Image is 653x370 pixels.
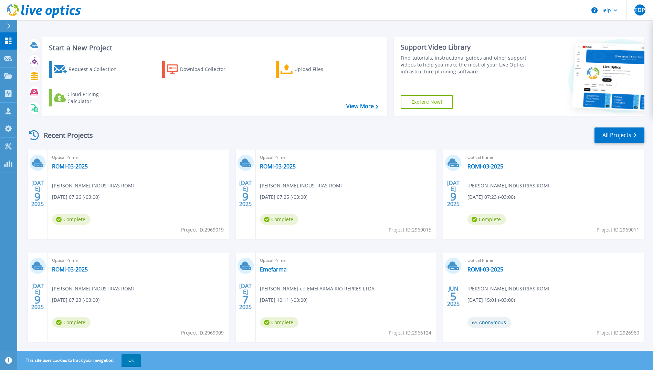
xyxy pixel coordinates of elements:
div: Support Video Library [401,43,528,52]
a: ROMI-03-2025 [52,266,88,273]
span: [PERSON_NAME] ed , EMEFARMA RIO REPRES LTDA [260,285,375,292]
span: 9 [34,194,41,199]
a: ROMI-03-2025 [52,163,88,170]
span: Complete [260,214,298,225]
a: ROMI-03-2025 [260,163,296,170]
a: ROMI-03-2025 [467,266,503,273]
span: Complete [52,214,91,225]
span: Optical Prime [52,154,225,161]
div: Find tutorials, instructional guides and other support videos to help you make the most of your L... [401,54,528,75]
h3: Start a New Project [49,44,378,52]
div: [DATE] 2025 [239,181,252,206]
span: Optical Prime [260,257,433,264]
div: [DATE] 2025 [447,181,460,206]
span: 9 [34,297,41,302]
div: [DATE] 2025 [239,284,252,309]
span: Complete [52,317,91,328]
span: [DATE] 07:26 (-03:00) [52,193,99,201]
span: Optical Prime [467,154,640,161]
span: This site uses cookies to track your navigation. [19,354,141,367]
a: All Projects [594,127,644,143]
span: 7 [242,297,249,302]
span: [PERSON_NAME] , INDUSTRIAS ROMI [52,182,134,189]
div: Recent Projects [27,127,102,144]
div: [DATE] 2025 [31,284,44,309]
div: Cloud Pricing Calculator [67,91,123,105]
div: [DATE] 2025 [31,181,44,206]
button: OK [122,354,141,367]
a: Download Collector [162,61,239,78]
span: Anonymous [467,317,511,328]
span: [PERSON_NAME] , INDUSTRIAS ROMI [52,285,134,292]
span: Project ID: 2969019 [181,226,224,234]
span: Complete [467,214,506,225]
span: Project ID: 2969011 [597,226,639,234]
span: [PERSON_NAME] , INDUSTRIAS ROMI [467,285,549,292]
span: [DATE] 07:25 (-03:00) [260,193,307,201]
span: 9 [242,194,249,199]
span: 9 [450,194,456,199]
span: [DATE] 10:11 (-03:00) [260,296,307,304]
a: Upload Files [276,61,352,78]
span: Project ID: 2969009 [181,329,224,337]
span: [DATE] 15:01 (-03:00) [467,296,515,304]
div: JUN 2025 [447,284,460,309]
span: [DATE] 07:23 (-03:00) [52,296,99,304]
div: Request a Collection [69,62,124,76]
span: Project ID: 2966124 [389,329,431,337]
a: View More [346,103,378,110]
span: [DATE] 07:23 (-03:00) [467,193,515,201]
div: Download Collector [180,62,235,76]
span: Optical Prime [52,257,225,264]
span: [PERSON_NAME] , INDUSTRIAS ROMI [260,182,342,189]
span: TDP [634,7,645,13]
span: Project ID: 2926960 [597,329,639,337]
a: Emefarma [260,266,287,273]
span: Optical Prime [260,154,433,161]
span: Optical Prime [467,257,640,264]
a: Cloud Pricing Calculator [49,89,126,106]
a: Explore Now! [401,95,453,109]
div: Upload Files [294,62,349,76]
span: [PERSON_NAME] , INDUSTRIAS ROMI [467,182,549,189]
span: Complete [260,317,298,328]
a: Request a Collection [49,61,126,78]
span: Project ID: 2969015 [389,226,431,234]
a: ROMI-03-2025 [467,163,503,170]
span: 5 [450,294,456,299]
